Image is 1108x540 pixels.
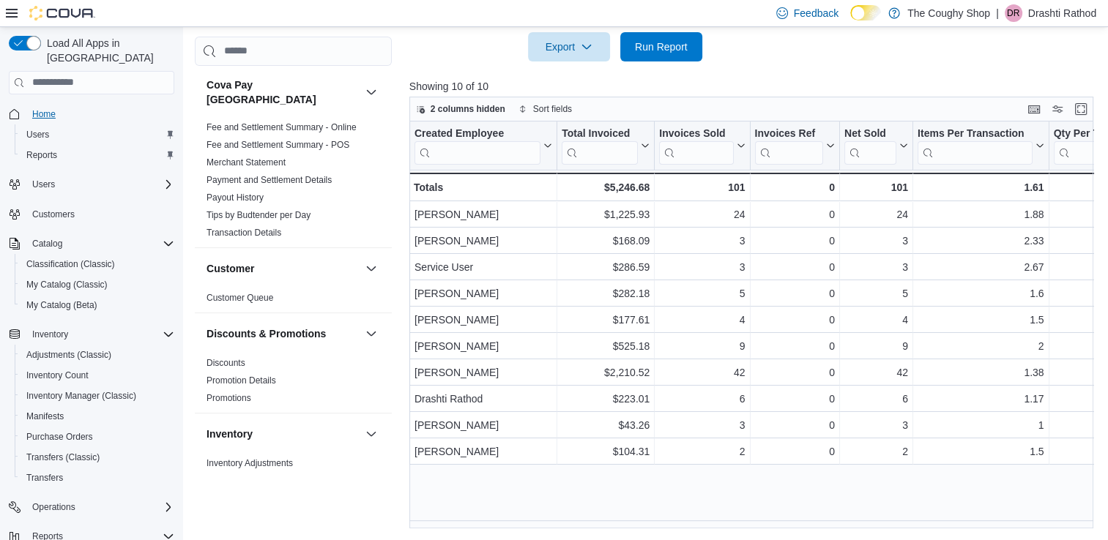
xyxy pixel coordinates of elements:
div: Created Employee [414,127,540,140]
a: Discounts [207,358,245,368]
input: Dark Mode [850,5,881,20]
div: 0 [754,285,834,302]
div: 9 [844,337,908,355]
button: 2 columns hidden [410,100,511,118]
div: 9 [659,337,745,355]
span: Reports [21,146,174,164]
button: Discounts & Promotions [207,326,360,341]
div: 0 [754,443,834,460]
a: Transfers [21,469,69,487]
span: Transaction Details [207,227,281,239]
button: Transfers (Classic) [15,447,180,468]
div: 1.6 [918,285,1044,302]
span: Reports [26,149,57,161]
button: Users [26,176,61,193]
a: Transaction Details [207,228,281,238]
span: Export [537,32,601,61]
div: $104.31 [562,443,650,460]
button: Manifests [15,406,180,427]
div: 24 [659,206,745,223]
span: Manifests [26,410,64,422]
span: Payout History [207,192,264,203]
div: $5,246.68 [562,179,650,196]
div: Net Sold [844,127,896,140]
span: Classification (Classic) [21,255,174,273]
span: Inventory Manager (Classic) [21,387,174,405]
a: My Catalog (Classic) [21,276,114,293]
a: Reports [21,146,63,164]
div: [PERSON_NAME] [414,443,552,460]
div: $223.01 [562,390,650,408]
span: Load All Apps in [GEOGRAPHIC_DATA] [41,36,174,65]
div: 1.38 [918,364,1044,381]
button: Discounts & Promotions [362,325,380,342]
span: Adjustments (Classic) [26,349,111,361]
div: $168.09 [562,232,650,250]
button: Inventory [26,326,74,343]
span: DR [1007,4,1019,22]
div: 2.67 [918,258,1044,276]
button: Purchase Orders [15,427,180,447]
div: [PERSON_NAME] [414,206,552,223]
button: Export [528,32,610,61]
div: Cova Pay [GEOGRAPHIC_DATA] [195,119,392,247]
span: Inventory [26,326,174,343]
a: Classification (Classic) [21,255,121,273]
div: Invoices Ref [754,127,822,140]
button: Classification (Classic) [15,254,180,274]
button: Inventory [3,324,180,345]
div: 3 [844,258,908,276]
span: Users [26,129,49,140]
button: Invoices Ref [754,127,834,164]
button: Inventory Manager (Classic) [15,386,180,406]
div: Items Per Transaction [918,127,1033,140]
div: Items Per Transaction [918,127,1033,164]
div: Net Sold [844,127,896,164]
button: Adjustments (Classic) [15,345,180,365]
div: Discounts & Promotions [195,354,392,413]
span: Transfers [21,469,174,487]
div: $43.26 [562,416,650,434]
span: Payment and Settlement Details [207,174,332,186]
div: 3 [659,232,745,250]
img: Cova [29,6,95,20]
a: Inventory Adjustments [207,458,293,468]
button: Net Sold [844,127,908,164]
a: Inventory Count [21,367,94,384]
div: 0 [754,390,834,408]
a: Fee and Settlement Summary - Online [207,122,357,132]
span: Adjustments (Classic) [21,346,174,364]
div: 24 [844,206,908,223]
span: My Catalog (Beta) [26,299,97,311]
a: Customer Queue [207,293,273,303]
div: 0 [754,179,834,196]
div: 1.17 [918,390,1044,408]
div: 0 [754,232,834,250]
span: Users [26,176,174,193]
div: 101 [844,179,908,196]
a: Payout History [207,192,264,203]
span: My Catalog (Classic) [26,279,108,290]
button: Items Per Transaction [918,127,1044,164]
div: 0 [754,311,834,329]
div: 6 [844,390,908,408]
button: Customer [207,261,360,276]
div: [PERSON_NAME] [414,337,552,355]
span: Operations [26,498,174,516]
span: Run Report [635,40,688,54]
button: Sort fields [513,100,578,118]
a: Users [21,126,55,143]
h3: Customer [207,261,254,276]
span: Inventory Count [26,370,89,381]
button: Users [3,174,180,195]
span: My Catalog (Beta) [21,296,174,314]
span: Promotions [207,392,251,404]
span: Purchase Orders [21,428,174,446]
button: Reports [15,145,180,165]
h3: Discounts & Promotions [207,326,326,341]
button: Catalog [3,233,180,254]
div: [PERSON_NAME] [414,311,552,329]
span: Inventory Count [21,367,174,384]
